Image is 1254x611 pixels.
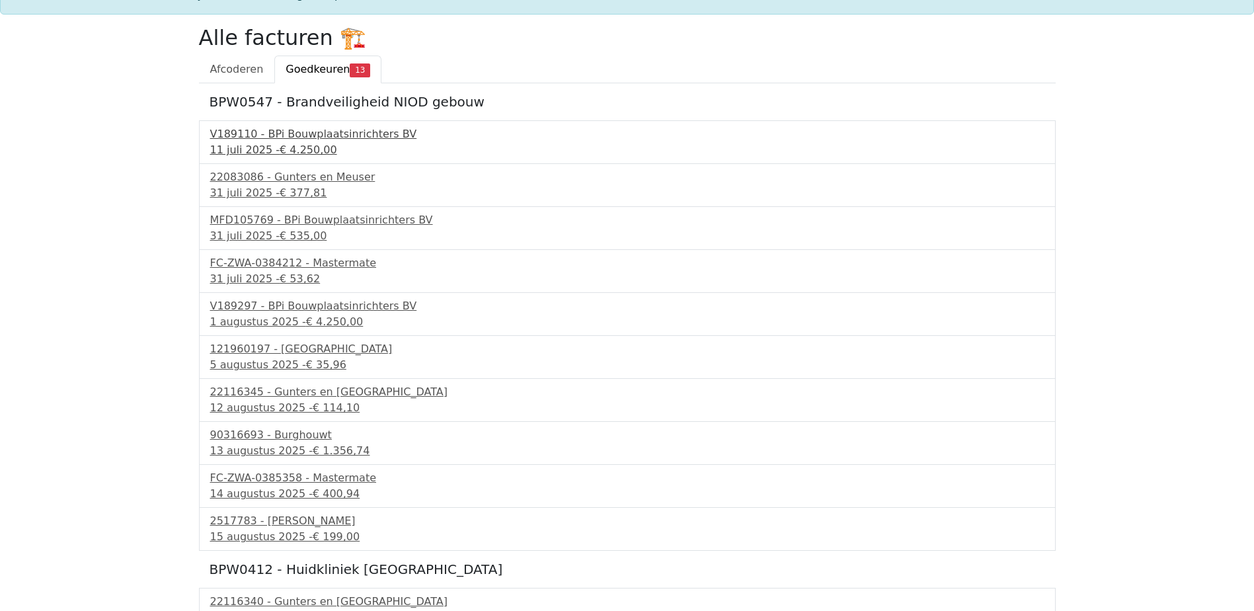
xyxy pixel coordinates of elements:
[210,486,1044,502] div: 14 augustus 2025 -
[210,169,1044,185] div: 22083086 - Gunters en Meuser
[210,228,1044,244] div: 31 juli 2025 -
[210,561,1045,577] h5: BPW0412 - Huidkliniek [GEOGRAPHIC_DATA]
[210,384,1044,416] a: 22116345 - Gunters en [GEOGRAPHIC_DATA]12 augustus 2025 -€ 114,10
[210,298,1044,330] a: V189297 - BPi Bouwplaatsinrichters BV1 augustus 2025 -€ 4.250,00
[210,529,1044,545] div: 15 augustus 2025 -
[210,357,1044,373] div: 5 augustus 2025 -
[350,63,370,77] span: 13
[210,470,1044,486] div: FC-ZWA-0385358 - Mastermate
[210,427,1044,443] div: 90316693 - Burghouwt
[313,444,370,457] span: € 1.356,74
[280,229,327,242] span: € 535,00
[210,384,1044,400] div: 22116345 - Gunters en [GEOGRAPHIC_DATA]
[210,427,1044,459] a: 90316693 - Burghouwt13 augustus 2025 -€ 1.356,74
[210,212,1044,244] a: MFD105769 - BPi Bouwplaatsinrichters BV31 juli 2025 -€ 535,00
[210,126,1044,142] div: V189110 - BPi Bouwplaatsinrichters BV
[280,186,327,199] span: € 377,81
[286,63,350,75] span: Goedkeuren
[210,63,264,75] span: Afcoderen
[210,298,1044,314] div: V189297 - BPi Bouwplaatsinrichters BV
[210,212,1044,228] div: MFD105769 - BPi Bouwplaatsinrichters BV
[210,341,1044,357] div: 121960197 - [GEOGRAPHIC_DATA]
[210,443,1044,459] div: 13 augustus 2025 -
[210,255,1044,287] a: FC-ZWA-0384212 - Mastermate31 juli 2025 -€ 53,62
[313,487,360,500] span: € 400,94
[210,271,1044,287] div: 31 juli 2025 -
[280,143,337,156] span: € 4.250,00
[210,185,1044,201] div: 31 juli 2025 -
[306,358,346,371] span: € 35,96
[210,513,1044,545] a: 2517783 - [PERSON_NAME]15 augustus 2025 -€ 199,00
[210,341,1044,373] a: 121960197 - [GEOGRAPHIC_DATA]5 augustus 2025 -€ 35,96
[274,56,381,83] a: Goedkeuren13
[313,530,360,543] span: € 199,00
[210,142,1044,158] div: 11 juli 2025 -
[210,126,1044,158] a: V189110 - BPi Bouwplaatsinrichters BV11 juli 2025 -€ 4.250,00
[210,470,1044,502] a: FC-ZWA-0385358 - Mastermate14 augustus 2025 -€ 400,94
[210,314,1044,330] div: 1 augustus 2025 -
[210,255,1044,271] div: FC-ZWA-0384212 - Mastermate
[210,513,1044,529] div: 2517783 - [PERSON_NAME]
[210,400,1044,416] div: 12 augustus 2025 -
[306,315,364,328] span: € 4.250,00
[199,56,275,83] a: Afcoderen
[210,169,1044,201] a: 22083086 - Gunters en Meuser31 juli 2025 -€ 377,81
[199,25,1056,50] h2: Alle facturen 🏗️
[210,94,1045,110] h5: BPW0547 - Brandveiligheid NIOD gebouw
[313,401,360,414] span: € 114,10
[210,594,1044,610] div: 22116340 - Gunters en [GEOGRAPHIC_DATA]
[280,272,320,285] span: € 53,62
